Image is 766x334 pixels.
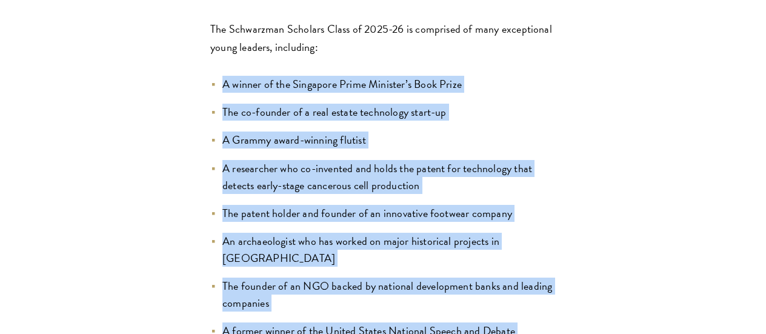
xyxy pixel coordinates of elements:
li: The founder of an NGO backed by national development banks and leading companies [210,278,556,312]
li: The patent holder and founder of an innovative footwear company [210,205,556,222]
li: A winner of the Singapore Prime Minister’s Book Prize [210,76,556,93]
li: The co-founder of a real estate technology start-up [210,104,556,121]
li: A Grammy award-winning flutist [210,132,556,149]
li: An archaeologist who has worked on major historical projects in [GEOGRAPHIC_DATA] [210,233,556,267]
p: The Schwarzman Scholars Class of 2025-26 is comprised of many exceptional young leaders, including: [210,20,556,56]
li: A researcher who co-invented and holds the patent for technology that detects early-stage cancero... [210,160,556,194]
